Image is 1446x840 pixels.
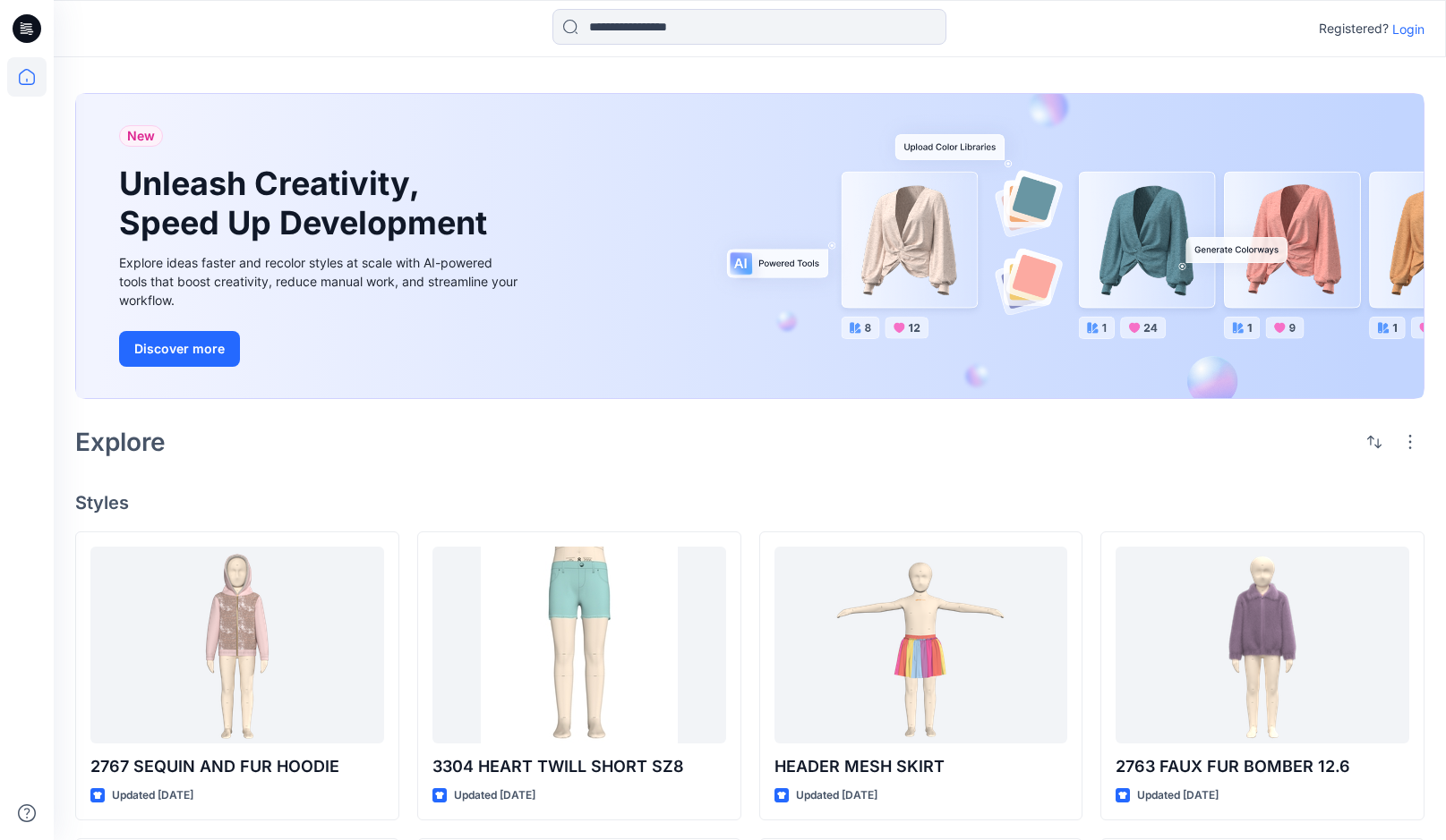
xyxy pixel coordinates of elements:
[432,547,726,743] a: 3304 HEART TWILL SHORT SZ8
[774,547,1068,743] a: HEADER MESH SKIRT
[90,754,384,779] p: 2767 SEQUIN AND FUR HOODIE
[454,786,535,805] p: Updated [DATE]
[90,547,384,743] a: 2767 SEQUIN AND FUR HOODIE
[1116,547,1409,743] a: 2763 FAUX FUR BOMBER 12.6
[119,253,522,310] div: Explore ideas faster and recolor styles at scale with AI-powered tools that boost creativity, red...
[127,125,155,147] span: New
[112,786,193,805] p: Updated [DATE]
[119,331,522,367] a: Discover more
[774,754,1068,779] p: HEADER MESH SKIRT
[1137,786,1219,805] p: Updated [DATE]
[1392,20,1425,38] p: Login
[119,165,495,242] h1: Unleash Creativity, Speed Up Development
[1319,18,1389,39] p: Registered?
[75,428,166,456] h2: Explore
[119,331,240,367] button: Discover more
[75,492,1425,513] h4: Styles
[432,754,726,779] p: 3304 HEART TWILL SHORT SZ8
[1116,754,1409,779] p: 2763 FAUX FUR BOMBER 12.6
[796,786,877,805] p: Updated [DATE]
